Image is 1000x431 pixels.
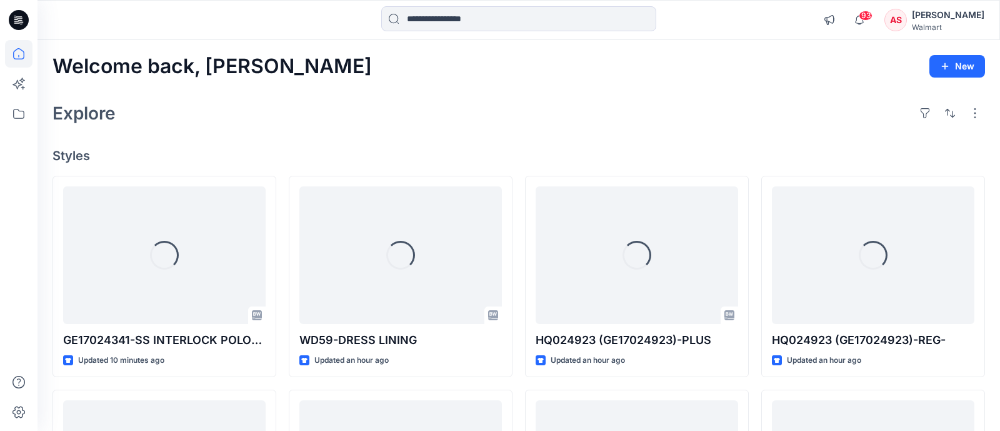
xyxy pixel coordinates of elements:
div: Walmart [912,23,984,32]
div: [PERSON_NAME] [912,8,984,23]
p: Updated an hour ago [551,354,625,367]
h2: Welcome back, [PERSON_NAME] [52,55,372,78]
p: Updated an hour ago [787,354,861,367]
h2: Explore [52,103,116,123]
p: HQ024923 (GE17024923)-REG- [772,332,974,349]
p: WD59-DRESS LINING [299,332,502,349]
p: Updated 10 minutes ago [78,354,164,367]
h4: Styles [52,148,985,163]
p: HQ024923 (GE17024923)-PLUS [536,332,738,349]
button: New [929,55,985,78]
p: GE17024341-SS INTERLOCK POLO-PP-REG [63,332,266,349]
div: AS [884,9,907,31]
p: Updated an hour ago [314,354,389,367]
span: 93 [859,11,872,21]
